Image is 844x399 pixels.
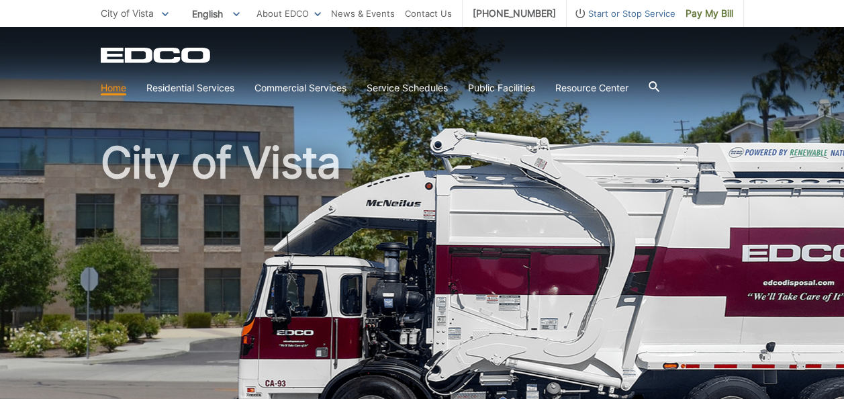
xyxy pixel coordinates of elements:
a: Commercial Services [254,81,346,95]
a: Service Schedules [367,81,448,95]
a: Residential Services [146,81,234,95]
a: Resource Center [555,81,628,95]
a: News & Events [331,6,395,21]
a: Home [101,81,126,95]
a: Public Facilities [468,81,535,95]
span: City of Vista [101,7,154,19]
a: Contact Us [405,6,452,21]
a: EDCD logo. Return to the homepage. [101,47,212,63]
a: About EDCO [256,6,321,21]
span: English [182,3,250,25]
